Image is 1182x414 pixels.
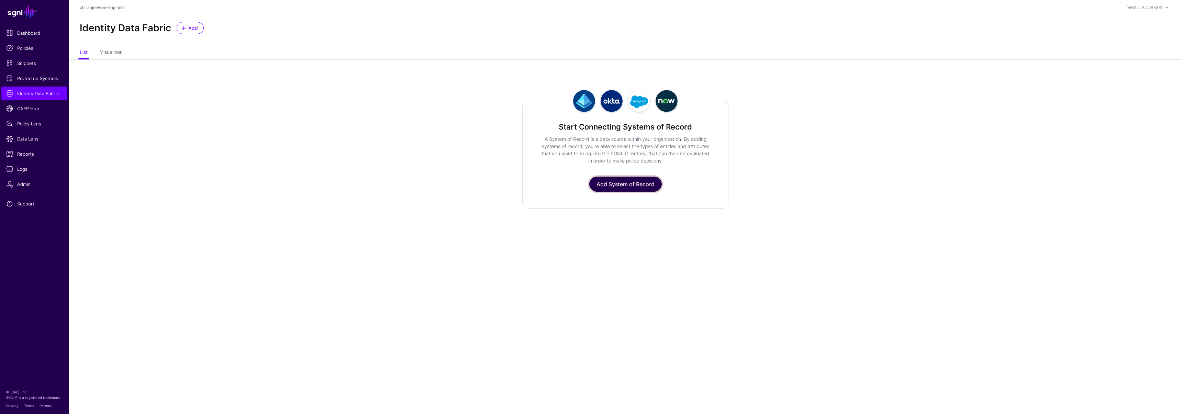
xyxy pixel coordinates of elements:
h2: Identity Data Fabric [80,22,171,34]
span: Policy Lens [6,120,63,127]
span: Policies [6,45,63,52]
a: Snippets [1,56,67,70]
p: A System of Record is a data source within your organization. By adding systems of record, you're... [539,135,712,164]
span: Snippets [6,60,63,67]
a: Policies [1,41,67,55]
span: Identity Data Fabric [6,90,63,97]
a: Terms [24,404,34,408]
a: Reports [1,147,67,161]
span: Logs [6,166,63,172]
span: Reports [6,150,63,157]
div: [EMAIL_ADDRESS] [1126,4,1163,11]
a: SGNL [4,4,65,19]
span: Support [6,200,63,207]
a: List [80,46,88,59]
span: Data Lens [6,135,63,142]
a: chiranjeewee-ehp-test [80,5,125,10]
span: Add [188,24,199,32]
a: Policy Lens [1,117,67,131]
h3: Start Connecting Systems of Record [539,122,712,131]
a: Add System of Record [589,177,662,192]
a: Identity Data Fabric [1,87,67,100]
a: Dashboard [1,26,67,40]
a: Data Lens [1,132,67,146]
span: Dashboard [6,30,63,36]
a: Logs [1,162,67,176]
a: Admin [1,177,67,191]
span: CAEP Hub [6,105,63,112]
p: © [URL], Inc [6,389,63,395]
a: Visualizer [100,46,122,59]
a: Protected Systems [1,71,67,85]
span: Protected Systems [6,75,63,82]
a: Patents [40,404,52,408]
p: SGNL® is a registered trademark [6,395,63,400]
span: Admin [6,181,63,188]
a: Add [177,22,204,34]
a: CAEP Hub [1,102,67,115]
a: Privacy [6,404,19,408]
